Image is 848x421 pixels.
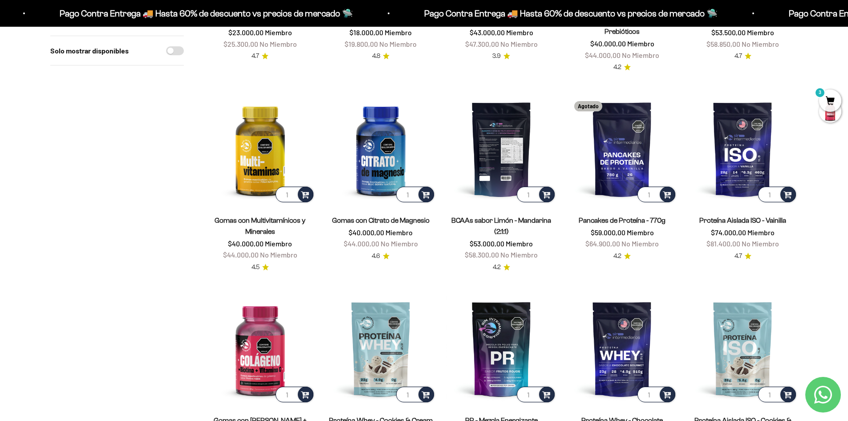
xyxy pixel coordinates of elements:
span: $44.000,00 [223,250,259,259]
span: No Miembro [500,250,538,259]
img: BCAAs sabor Limón - Mandarina (2:1:1) [446,94,556,204]
span: 4.8 [372,51,380,61]
span: 4.5 [252,262,260,272]
span: $58.300,00 [465,250,499,259]
a: 3 [819,97,841,106]
span: Miembro [385,28,412,37]
span: $64.900,00 [585,239,620,248]
a: BCAAs sabor Limón - Mandarina (2:1:1) [451,217,551,235]
span: $53.000,00 [470,239,504,248]
span: $18.000,00 [349,28,383,37]
a: 4.24.2 de 5.0 estrellas [613,62,631,72]
mark: 3 [815,87,825,98]
span: $40.000,00 [349,228,384,237]
p: Pago Contra Entrega 🚚 Hasta 60% de descuento vs precios de mercado 🛸 [411,6,705,20]
span: Miembro [506,239,533,248]
span: $19.800,00 [345,40,378,48]
span: Miembro [265,28,292,37]
span: $44.000,00 [585,51,621,59]
span: Miembro [747,28,774,37]
span: 4.7 [734,251,742,261]
span: $23.000,00 [228,28,264,37]
span: No Miembro [379,40,417,48]
span: $74.000,00 [711,228,746,237]
span: 4.2 [613,251,621,261]
span: $47.300,00 [465,40,499,48]
a: 4.74.7 de 5.0 estrellas [734,51,751,61]
p: Pago Contra Entrega 🚚 Hasta 60% de descuento vs precios de mercado 🛸 [47,6,340,20]
a: 4.64.6 de 5.0 estrellas [372,251,390,261]
span: $25.300,00 [223,40,258,48]
a: Gomas con Citrato de Magnesio [332,217,430,224]
span: Miembro [385,228,413,237]
a: 4.74.7 de 5.0 estrellas [252,51,268,61]
a: Proteína Aislada ISO - Vainilla [699,217,786,224]
a: 4.84.8 de 5.0 estrellas [372,51,390,61]
span: No Miembro [742,239,779,248]
a: Pancakes de Proteína - 770g [579,217,665,224]
span: No Miembro [500,40,538,48]
span: Miembro [627,228,654,237]
span: 4.7 [734,51,742,61]
a: 4.24.2 de 5.0 estrellas [613,251,631,261]
span: Miembro [747,228,775,237]
a: 4.24.2 de 5.0 estrellas [493,262,510,272]
span: No Miembro [260,250,297,259]
span: $58.850,00 [706,40,740,48]
span: Miembro [506,28,533,37]
a: 3.93.9 de 5.0 estrellas [492,51,510,61]
span: No Miembro [260,40,297,48]
a: 4.74.7 de 5.0 estrellas [734,251,751,261]
span: 4.2 [613,62,621,72]
span: No Miembro [381,239,418,248]
span: $40.000,00 [228,239,264,248]
span: Miembro [627,39,654,48]
span: $40.000,00 [590,39,626,48]
span: $44.000,00 [344,239,379,248]
span: No Miembro [742,40,779,48]
label: Solo mostrar disponibles [50,45,129,57]
span: 4.7 [252,51,259,61]
span: 4.6 [372,251,380,261]
span: $81.400,00 [706,239,740,248]
span: $59.000,00 [591,228,625,237]
a: Gomas con Multivitamínicos y Minerales [215,217,305,235]
span: Miembro [265,239,292,248]
span: $53.500,00 [711,28,746,37]
a: 4.54.5 de 5.0 estrellas [252,262,269,272]
span: No Miembro [621,239,659,248]
span: 3.9 [492,51,501,61]
span: $43.000,00 [470,28,505,37]
span: 4.2 [493,262,501,272]
span: No Miembro [622,51,659,59]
